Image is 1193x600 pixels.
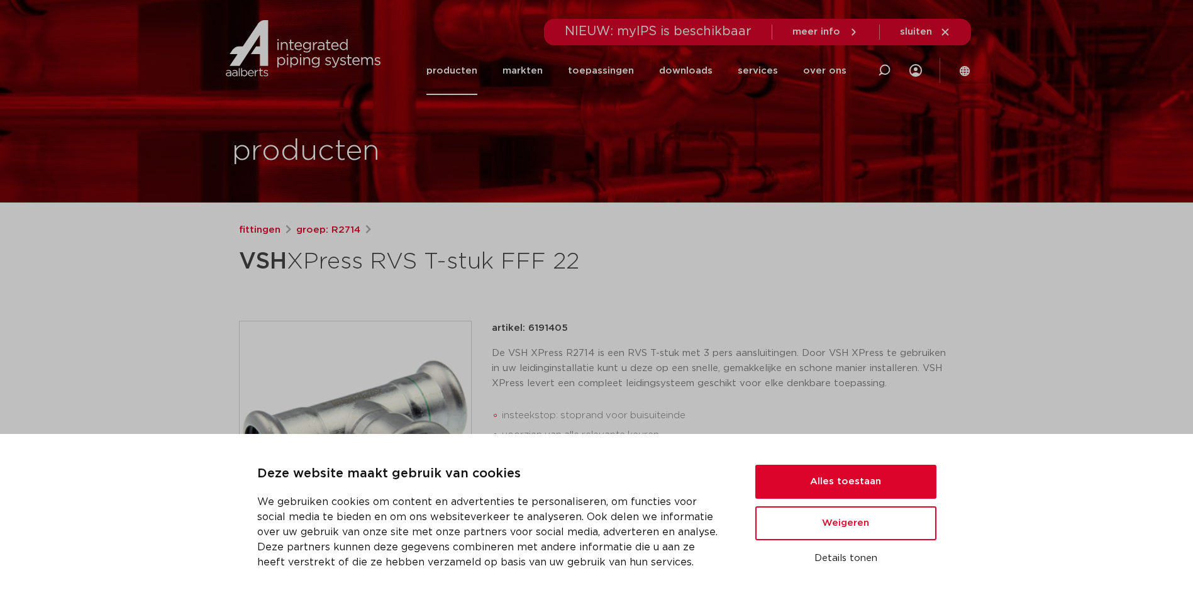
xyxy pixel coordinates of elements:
img: Product Image for VSH XPress RVS T-stuk FFF 22 [240,321,471,553]
a: meer info [792,26,859,38]
li: insteekstop: stoprand voor buisuiteinde [502,406,955,426]
p: Deze website maakt gebruik van cookies [257,464,725,484]
a: services [738,47,778,95]
a: over ons [803,47,846,95]
p: De VSH XPress R2714 is een RVS T-stuk met 3 pers aansluitingen. Door VSH XPress te gebruiken in u... [492,346,955,391]
a: markten [502,47,543,95]
a: downloads [659,47,713,95]
span: meer info [792,27,840,36]
button: Weigeren [755,506,936,540]
h1: producten [232,131,380,172]
a: sluiten [900,26,951,38]
span: NIEUW: myIPS is beschikbaar [565,25,752,38]
button: Alles toestaan [755,465,936,499]
p: artikel: 6191405 [492,321,568,336]
strong: VSH [239,250,287,273]
h1: XPress RVS T-stuk FFF 22 [239,243,711,281]
a: fittingen [239,223,280,238]
li: voorzien van alle relevante keuren [502,425,955,445]
button: Details tonen [755,548,936,569]
p: We gebruiken cookies om content en advertenties te personaliseren, om functies voor social media ... [257,494,725,570]
a: toepassingen [568,47,634,95]
a: groep: R2714 [296,223,360,238]
span: sluiten [900,27,932,36]
a: producten [426,47,477,95]
nav: Menu [426,47,846,95]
